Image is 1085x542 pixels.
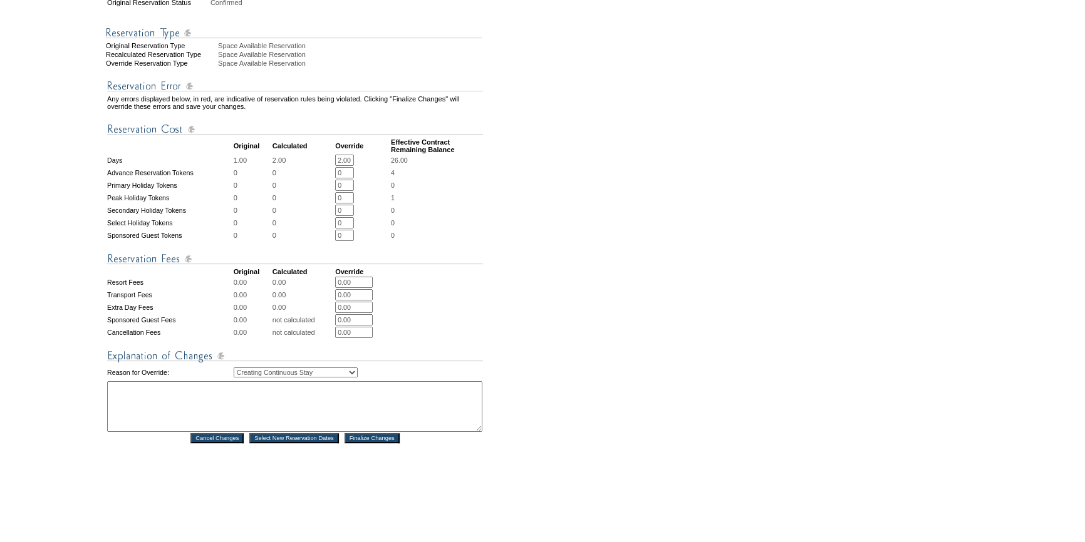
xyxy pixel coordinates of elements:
td: Any errors displayed below, in red, are indicative of reservation rules being violated. Clicking ... [107,95,483,110]
input: Select New Reservation Dates [249,433,339,443]
div: Original Reservation Type [106,42,217,49]
td: Original [234,268,271,275]
td: 0 [234,180,271,191]
td: 0 [273,167,334,178]
td: 0.00 [273,277,334,288]
td: 0 [234,217,271,228]
td: 0 [273,192,334,203]
td: 0 [273,205,334,216]
td: not calculated [273,327,334,338]
span: 0 [391,219,395,227]
td: 0 [234,192,271,203]
img: Reservation Errors [107,78,483,94]
span: 26.00 [391,156,408,164]
span: 1 [391,194,395,202]
span: 0 [391,207,395,214]
td: 2.00 [273,155,334,166]
span: 4 [391,169,395,176]
td: 0.00 [234,277,271,288]
td: 0.00 [273,302,334,313]
td: Peak Holiday Tokens [107,192,232,203]
td: Resort Fees [107,277,232,288]
td: Effective Contract Remaining Balance [391,138,483,153]
td: Secondary Holiday Tokens [107,205,232,216]
td: 0.00 [273,289,334,300]
td: Calculated [273,268,334,275]
td: Days [107,155,232,166]
img: Reservation Cost [107,121,483,137]
td: Sponsored Guest Tokens [107,230,232,241]
div: Space Available Reservation [218,42,484,49]
td: Primary Holiday Tokens [107,180,232,191]
td: Reason for Override: [107,365,232,380]
img: Reservation Type [106,25,482,41]
td: Override [335,268,390,275]
div: Override Reservation Type [106,59,217,67]
img: Reservation Fees [107,251,483,267]
td: 0.00 [234,327,271,338]
div: Space Available Reservation [218,59,484,67]
span: 0 [391,182,395,189]
td: 0 [234,205,271,216]
td: 0 [234,230,271,241]
td: 0.00 [234,302,271,313]
input: Cancel Changes [190,433,244,443]
td: Advance Reservation Tokens [107,167,232,178]
div: Space Available Reservation [218,51,484,58]
input: Finalize Changes [345,433,400,443]
td: 0.00 [234,289,271,300]
td: Transport Fees [107,289,232,300]
td: Override [335,138,390,153]
td: Cancellation Fees [107,327,232,338]
td: Extra Day Fees [107,302,232,313]
img: Explanation of Changes [107,348,483,364]
td: 0 [273,217,334,228]
td: not calculated [273,314,334,325]
td: 0 [234,167,271,178]
td: Select Holiday Tokens [107,217,232,228]
div: Recalculated Reservation Type [106,51,217,58]
td: 1.00 [234,155,271,166]
td: Original [234,138,271,153]
td: 0 [273,180,334,191]
td: 0 [273,230,334,241]
td: 0.00 [234,314,271,325]
span: 0 [391,232,395,239]
td: Sponsored Guest Fees [107,314,232,325]
td: Calculated [273,138,334,153]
